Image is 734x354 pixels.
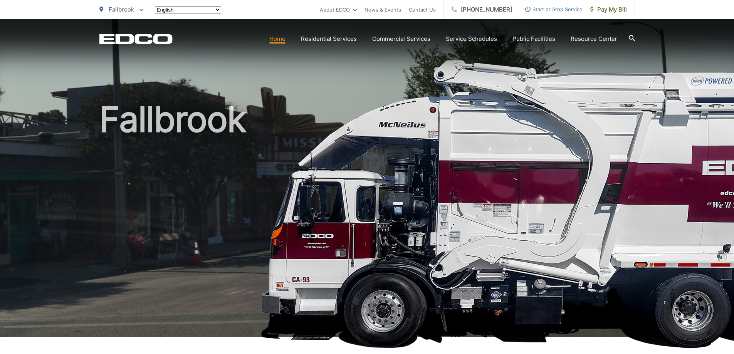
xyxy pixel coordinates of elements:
a: Contact Us [409,5,436,14]
select: Select a language [155,6,221,13]
a: EDCD logo. Return to the homepage. [99,34,173,44]
a: Residential Services [301,34,357,44]
a: News & Events [364,5,401,14]
span: Pay My Bill [590,5,627,14]
h1: Fallbrook [99,100,635,344]
a: Service Schedules [446,34,497,44]
a: Resource Center [571,34,617,44]
span: Fallbrook [109,6,134,13]
a: Public Facilities [512,34,555,44]
a: Commercial Services [372,34,430,44]
a: About EDCO [320,5,357,14]
a: Home [269,34,286,44]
